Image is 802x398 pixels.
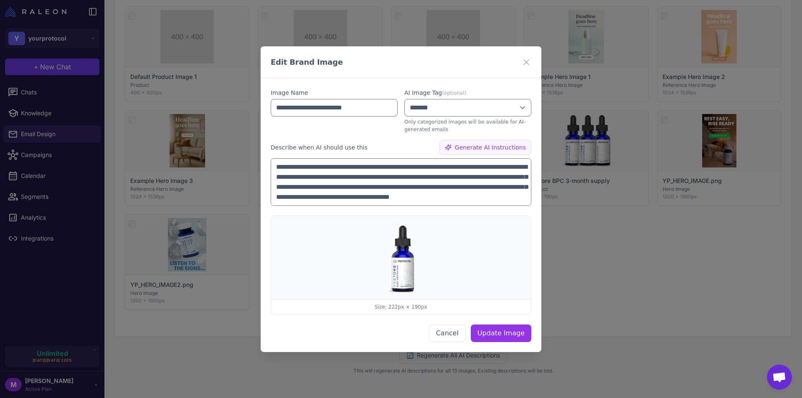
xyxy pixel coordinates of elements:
[429,324,466,342] button: Cancel
[404,118,531,133] p: Only categorized images will be available for AI-generated emails
[271,88,398,97] label: Image Name
[767,365,792,390] div: Open chat
[442,90,466,96] span: (optional)
[404,88,531,97] label: AI Image Tag
[271,56,343,68] h3: Edit Brand Image
[455,143,526,152] span: Generate AI Instructions
[360,223,442,293] img: Restore BPC 1-month supply
[271,143,368,152] label: Describe when AI should use this
[471,324,531,342] button: Update Image
[271,299,531,314] div: Size: 222px × 190px
[439,140,531,155] button: Generate AI Instructions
